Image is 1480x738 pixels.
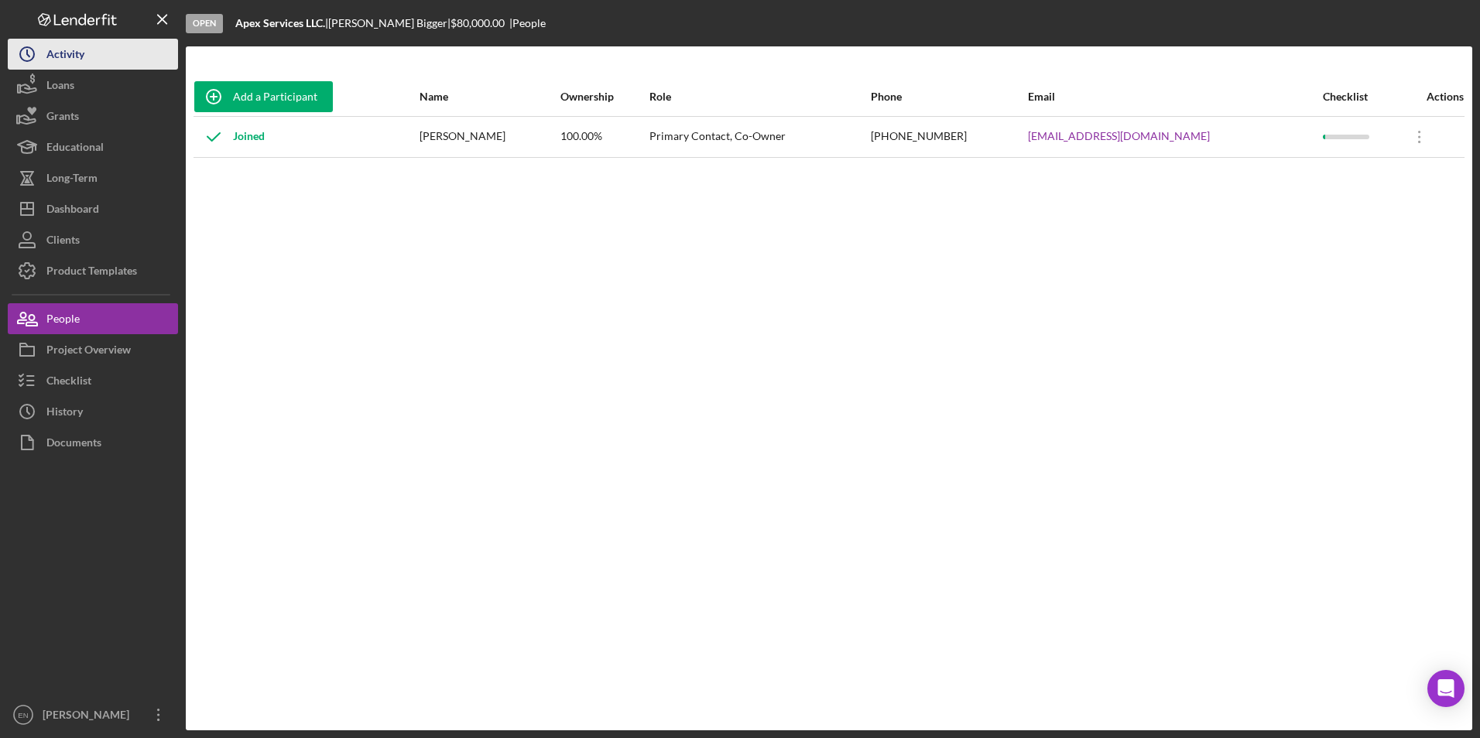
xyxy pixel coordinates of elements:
[46,39,84,73] div: Activity
[8,224,178,255] button: Clients
[328,17,451,29] div: [PERSON_NAME] Bigger |
[8,303,178,334] button: People
[8,39,178,70] button: Activity
[649,91,870,103] div: Role
[871,91,1026,103] div: Phone
[1400,91,1464,103] div: Actions
[560,118,647,156] div: 100.00%
[46,70,74,104] div: Loans
[8,193,178,224] button: Dashboard
[39,699,139,734] div: [PERSON_NAME]
[235,16,325,29] b: Apex Services LLC.
[8,699,178,730] button: EN[PERSON_NAME]
[451,17,509,29] div: $80,000.00
[649,118,870,156] div: Primary Contact, Co-Owner
[46,193,99,228] div: Dashboard
[46,396,83,431] div: History
[420,118,559,156] div: [PERSON_NAME]
[46,255,137,290] div: Product Templates
[46,224,80,259] div: Clients
[8,396,178,427] button: History
[871,118,1026,156] div: [PHONE_NUMBER]
[46,162,98,197] div: Long-Term
[8,334,178,365] button: Project Overview
[420,91,559,103] div: Name
[8,101,178,132] button: Grants
[235,17,328,29] div: |
[18,711,28,719] text: EN
[1028,130,1210,142] a: [EMAIL_ADDRESS][DOMAIN_NAME]
[194,118,265,156] div: Joined
[46,132,104,166] div: Educational
[1028,91,1322,103] div: Email
[8,132,178,162] button: Educational
[194,81,333,112] button: Add a Participant
[509,17,546,29] div: | People
[46,365,91,400] div: Checklist
[8,70,178,101] button: Loans
[560,91,647,103] div: Ownership
[233,81,317,112] div: Add a Participant
[46,427,101,462] div: Documents
[8,162,178,193] button: Long-Term
[46,303,80,338] div: People
[1427,670,1465,707] div: Open Intercom Messenger
[1323,91,1399,103] div: Checklist
[8,255,178,286] button: Product Templates
[46,101,79,135] div: Grants
[46,334,131,369] div: Project Overview
[186,14,223,33] div: Open
[8,365,178,396] button: Checklist
[8,427,178,458] button: Documents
